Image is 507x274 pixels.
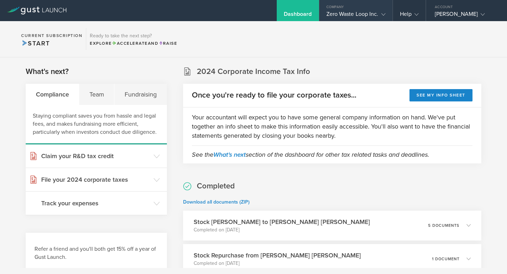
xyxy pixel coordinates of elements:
[21,39,50,47] span: Start
[284,11,312,21] div: Dashboard
[192,90,356,100] h2: Once you're ready to file your corporate taxes...
[114,84,167,105] div: Fundraising
[194,251,361,260] h3: Stock Repurchase from [PERSON_NAME] [PERSON_NAME]
[158,41,177,46] span: Raise
[435,11,495,21] div: [PERSON_NAME]
[194,217,370,226] h3: Stock [PERSON_NAME] to [PERSON_NAME] [PERSON_NAME]
[197,67,310,77] h2: 2024 Corporate Income Tax Info
[41,199,150,208] h3: Track your expenses
[409,89,472,101] button: See my info sheet
[432,257,459,261] p: 1 document
[26,105,167,144] div: Staying compliant saves you from hassle and legal fees, and makes fundraising more efficient, par...
[90,33,177,38] h3: Ready to take the next step?
[192,151,429,158] em: See the section of the dashboard for other tax related tasks and deadlines.
[192,113,472,140] p: Your accountant will expect you to have some general company information on hand. We've put toget...
[213,151,246,158] a: What's next
[194,260,361,267] p: Completed on [DATE]
[41,151,150,161] h3: Claim your R&D tax credit
[112,41,159,46] span: and
[21,33,82,38] h2: Current Subscription
[86,28,181,50] div: Ready to take the next step?ExploreAccelerateandRaise
[472,240,507,274] iframe: Chat Widget
[183,199,250,205] a: Download all documents (ZIP)
[112,41,148,46] span: Accelerate
[79,84,114,105] div: Team
[326,11,386,21] div: Zero Waste Loop Inc.
[26,67,69,77] h2: What's next?
[428,224,459,228] p: 5 documents
[197,181,235,191] h2: Completed
[400,11,419,21] div: Help
[194,226,370,233] p: Completed on [DATE]
[26,84,79,105] div: Compliance
[41,175,150,184] h3: File your 2024 corporate taxes
[35,245,158,261] h3: Refer a friend and you'll both get 15% off a year of Gust Launch.
[90,40,177,46] div: Explore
